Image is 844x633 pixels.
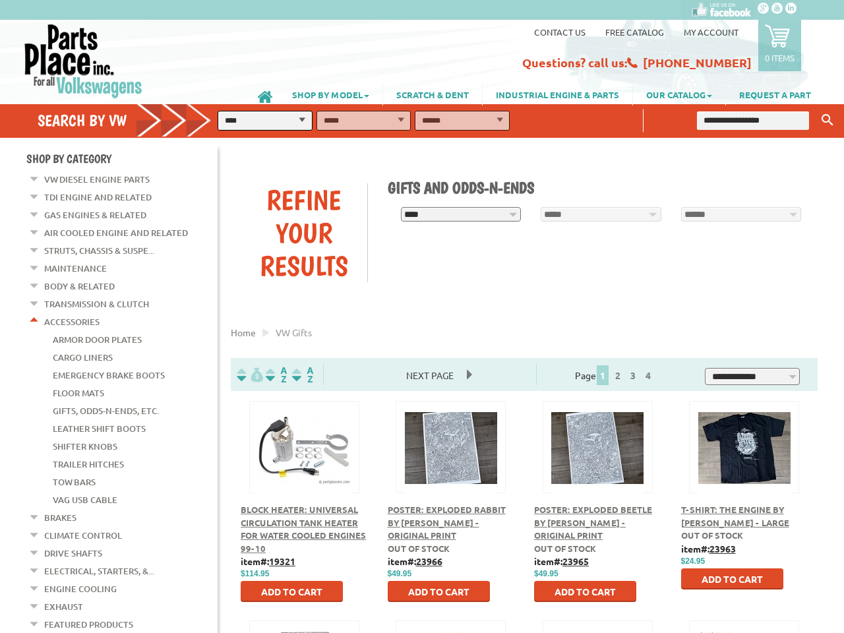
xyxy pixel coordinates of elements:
[765,52,795,63] p: 0 items
[534,543,596,554] span: Out of stock
[241,504,366,554] a: Block Heater: Universal Circulation Tank Heater For Water Cooled Engines 99-10
[681,568,783,589] button: Add to Cart
[408,586,469,597] span: Add to Cart
[44,598,83,615] a: Exhaust
[241,581,343,602] button: Add to Cart
[53,384,104,402] a: Floor Mats
[681,557,706,566] span: $24.95
[44,260,107,277] a: Maintenance
[44,313,100,330] a: Accessories
[44,189,152,206] a: TDI Engine and Related
[237,367,263,382] img: filterpricelow.svg
[44,295,149,313] a: Transmission & Clutch
[269,555,295,567] u: 19321
[597,365,609,385] span: 1
[555,586,616,597] span: Add to Cart
[388,569,412,578] span: $49.95
[53,402,159,419] a: Gifts, Odds-n-Ends, Etc.
[383,83,482,105] a: SCRATCH & DENT
[241,569,269,578] span: $114.95
[534,555,589,567] b: item#:
[53,473,96,491] a: Tow Bars
[44,562,154,580] a: Electrical, Starters, &...
[53,438,117,455] a: Shifter Knobs
[44,278,115,295] a: Body & Related
[562,555,589,567] u: 23965
[393,365,467,385] span: Next Page
[627,369,639,381] a: 3
[276,326,312,338] span: VW gifts
[44,509,76,526] a: Brakes
[23,23,144,99] img: Parts Place Inc!
[388,543,450,554] span: Out of stock
[53,456,124,473] a: Trailer Hitches
[388,555,442,567] b: item#:
[388,504,506,541] a: Poster: Exploded Rabbit by [PERSON_NAME] - Original Print
[38,111,220,130] h4: Search by VW
[261,586,322,597] span: Add to Cart
[241,183,367,282] div: Refine Your Results
[241,555,295,567] b: item#:
[26,152,218,166] h4: Shop By Category
[44,242,154,259] a: Struts, Chassis & Suspe...
[702,573,763,585] span: Add to Cart
[44,206,146,224] a: Gas Engines & Related
[393,369,467,381] a: Next Page
[53,367,165,384] a: Emergency Brake Boots
[289,367,316,382] img: Sort by Sales Rank
[818,109,837,131] button: Keyword Search
[726,83,824,105] a: REQUEST A PART
[388,178,808,197] h1: Gifts and Odds-n-Ends
[231,326,256,338] a: Home
[388,581,490,602] button: Add to Cart
[44,616,133,633] a: Featured Products
[612,369,624,381] a: 2
[44,580,117,597] a: Engine Cooling
[534,569,558,578] span: $49.95
[681,504,789,528] a: T-Shirt: The Engine by [PERSON_NAME] - Large
[681,543,736,555] b: item#:
[483,83,632,105] a: INDUSTRIAL ENGINE & PARTS
[758,20,801,71] a: 0 items
[44,171,150,188] a: VW Diesel Engine Parts
[534,581,636,602] button: Add to Cart
[536,364,693,385] div: Page
[416,555,442,567] u: 23966
[684,26,738,38] a: My Account
[642,369,654,381] a: 4
[263,367,289,382] img: Sort by Headline
[279,83,382,105] a: SHOP BY MODEL
[681,529,743,541] span: Out of stock
[633,83,725,105] a: OUR CATALOG
[53,491,117,508] a: VAG USB Cable
[44,224,188,241] a: Air Cooled Engine and Related
[53,420,146,437] a: Leather Shift Boots
[53,349,113,366] a: Cargo Liners
[44,545,102,562] a: Drive Shafts
[44,527,122,544] a: Climate Control
[709,543,736,555] u: 23963
[534,504,652,541] a: Poster: Exploded Beetle by [PERSON_NAME] - Original Print
[534,26,586,38] a: Contact us
[53,331,142,348] a: Armor Door Plates
[605,26,664,38] a: Free Catalog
